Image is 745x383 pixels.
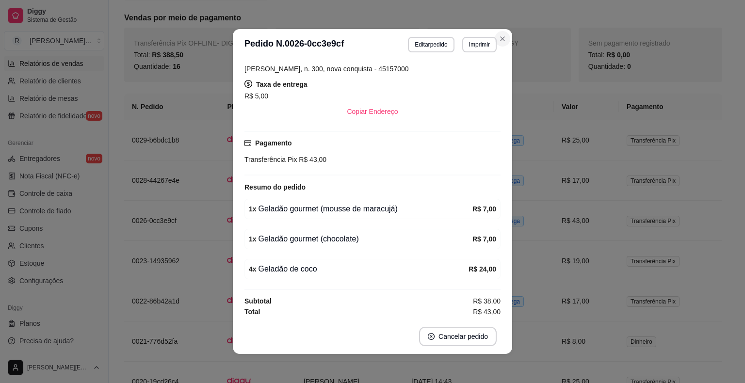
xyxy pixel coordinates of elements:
[244,80,252,88] span: dollar
[249,203,472,215] div: Geladão gourmet (mousse de maracujá)
[255,139,292,147] strong: Pagamento
[408,37,454,52] button: Editarpedido
[419,327,497,346] button: close-circleCancelar pedido
[249,263,469,275] div: Geladão de coco
[249,233,472,245] div: Geladão gourmet (chocolate)
[339,102,405,121] button: Copiar Endereço
[495,31,510,47] button: Close
[469,265,496,273] strong: R$ 24,00
[244,140,251,146] span: credit-card
[244,183,306,191] strong: Resumo do pedido
[244,37,344,52] h3: Pedido N. 0026-0cc3e9cf
[244,308,260,316] strong: Total
[473,306,501,317] span: R$ 43,00
[462,37,497,52] button: Imprimir
[472,235,496,243] strong: R$ 7,00
[249,205,257,213] strong: 1 x
[256,80,308,88] strong: Taxa de entrega
[249,235,257,243] strong: 1 x
[244,92,268,100] span: R$ 5,00
[244,65,409,73] span: [PERSON_NAME], n. 300, nova conquista - 45157000
[472,205,496,213] strong: R$ 7,00
[428,333,435,340] span: close-circle
[473,296,501,306] span: R$ 38,00
[249,265,257,273] strong: 4 x
[297,156,326,163] span: R$ 43,00
[244,297,272,305] strong: Subtotal
[244,156,297,163] span: Transferência Pix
